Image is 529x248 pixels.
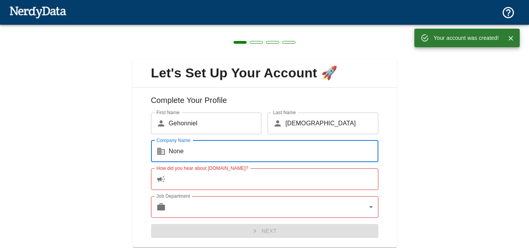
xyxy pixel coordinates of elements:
[139,94,391,113] h6: Complete Your Profile
[139,65,391,81] span: Let's Set Up Your Account 🚀
[156,165,248,171] label: How did you hear about [DOMAIN_NAME]?
[156,109,180,116] label: First Name
[9,4,66,20] img: NerdyData.com
[434,31,499,45] div: Your account was created!
[156,137,191,144] label: Company Name
[156,193,190,199] label: Job Department
[497,1,520,24] button: Support and Documentation
[273,109,296,116] label: Last Name
[505,32,517,44] button: Close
